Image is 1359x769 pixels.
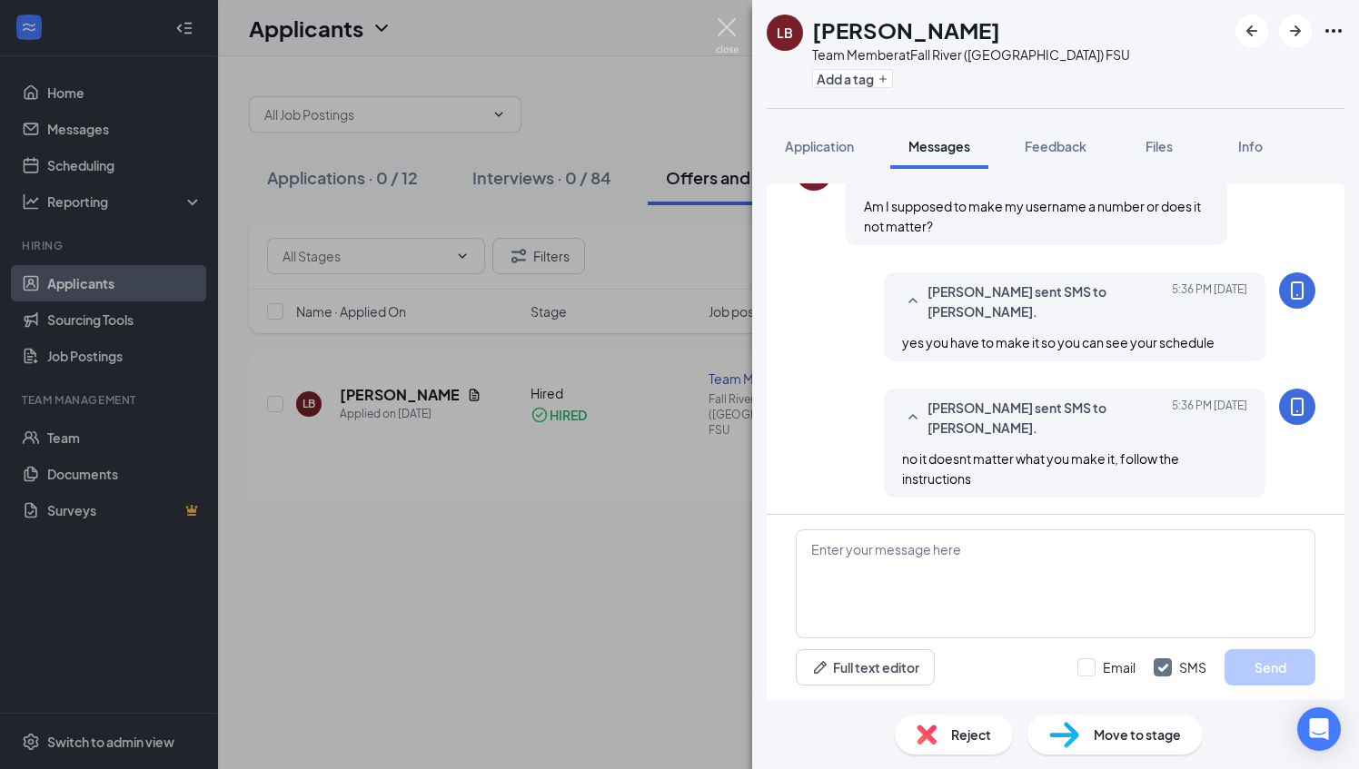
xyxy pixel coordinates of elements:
[902,450,1179,487] span: no it doesnt matter what you make it, follow the instructions
[1286,280,1308,301] svg: MobileSms
[1172,281,1247,321] span: [DATE] 5:36 PM
[1241,20,1263,42] svg: ArrowLeftNew
[951,725,991,744] span: Reject
[812,45,1130,64] div: Team Member at Fall River ([GEOGRAPHIC_DATA]) FSU
[1025,138,1086,154] span: Feedback
[902,334,1215,350] span: yes you have to make it so you can see your schedule
[878,74,888,84] svg: Plus
[902,291,924,312] svg: SmallChevronUp
[796,649,935,685] button: Full text editorPen
[902,407,924,429] svg: SmallChevronUp
[811,658,829,676] svg: Pen
[927,398,1166,438] span: [PERSON_NAME] sent SMS to [PERSON_NAME].
[785,138,854,154] span: Application
[1172,398,1247,438] span: [DATE] 5:36 PM
[777,24,793,42] div: LB
[864,198,1201,234] span: Am I supposed to make my username a number or does it not matter?
[812,69,893,88] button: PlusAdd a tag
[1286,396,1308,418] svg: MobileSms
[1297,707,1341,751] div: Open Intercom Messenger
[1279,15,1312,47] button: ArrowRight
[1238,138,1263,154] span: Info
[812,15,1000,45] h1: [PERSON_NAME]
[1323,20,1344,42] svg: Ellipses
[1094,725,1181,744] span: Move to stage
[1146,138,1173,154] span: Files
[1285,20,1306,42] svg: ArrowRight
[908,138,970,154] span: Messages
[927,281,1166,321] span: [PERSON_NAME] sent SMS to [PERSON_NAME].
[1225,649,1315,685] button: Send
[1235,15,1268,47] button: ArrowLeftNew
